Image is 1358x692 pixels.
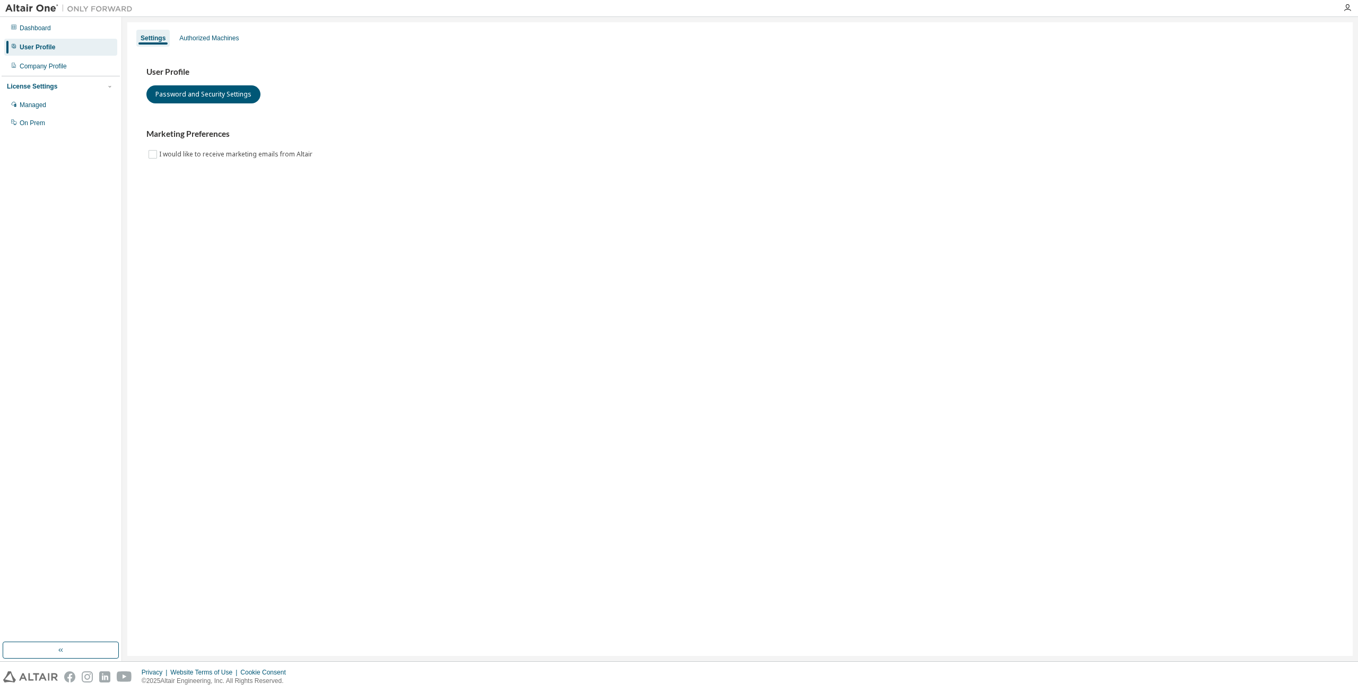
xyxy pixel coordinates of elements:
[5,3,138,14] img: Altair One
[99,671,110,682] img: linkedin.svg
[7,82,57,91] div: License Settings
[117,671,132,682] img: youtube.svg
[141,34,166,42] div: Settings
[82,671,93,682] img: instagram.svg
[20,101,46,109] div: Managed
[146,67,1334,77] h3: User Profile
[240,668,292,677] div: Cookie Consent
[20,119,45,127] div: On Prem
[20,24,51,32] div: Dashboard
[64,671,75,682] img: facebook.svg
[146,129,1334,139] h3: Marketing Preferences
[20,62,67,71] div: Company Profile
[170,668,240,677] div: Website Terms of Use
[179,34,239,42] div: Authorized Machines
[3,671,58,682] img: altair_logo.svg
[20,43,55,51] div: User Profile
[142,677,292,686] p: © 2025 Altair Engineering, Inc. All Rights Reserved.
[146,85,260,103] button: Password and Security Settings
[159,148,315,161] label: I would like to receive marketing emails from Altair
[142,668,170,677] div: Privacy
